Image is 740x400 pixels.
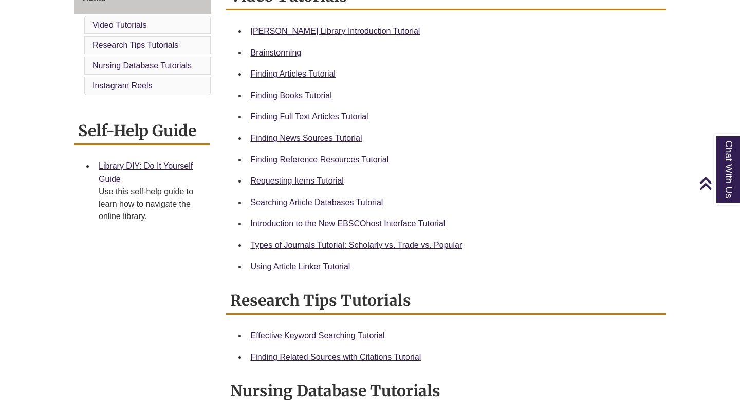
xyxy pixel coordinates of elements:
[74,118,210,145] h2: Self-Help Guide
[251,262,350,271] a: Using Article Linker Tutorial
[251,198,383,207] a: Searching Article Databases Tutorial
[92,21,147,29] a: Video Tutorials
[251,134,362,142] a: Finding News Sources Tutorial
[99,186,201,223] div: Use this self-help guide to learn how to navigate the online library.
[251,176,344,185] a: Requesting Items Tutorial
[92,41,178,49] a: Research Tips Tutorials
[251,27,420,35] a: [PERSON_NAME] Library Introduction Tutorial
[251,69,336,78] a: Finding Articles Tutorial
[92,61,192,70] a: Nursing Database Tutorials
[251,331,385,340] a: Effective Keyword Searching Tutorial
[99,161,193,184] a: Library DIY: Do It Yourself Guide
[251,353,421,361] a: Finding Related Sources with Citations Tutorial
[251,48,302,57] a: Brainstorming
[226,287,667,315] h2: Research Tips Tutorials
[251,241,462,249] a: Types of Journals Tutorial: Scholarly vs. Trade vs. Popular
[251,155,389,164] a: Finding Reference Resources Tutorial
[699,176,737,190] a: Back to Top
[251,112,368,121] a: Finding Full Text Articles Tutorial
[251,219,446,228] a: Introduction to the New EBSCOhost Interface Tutorial
[92,81,153,90] a: Instagram Reels
[251,91,332,100] a: Finding Books Tutorial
